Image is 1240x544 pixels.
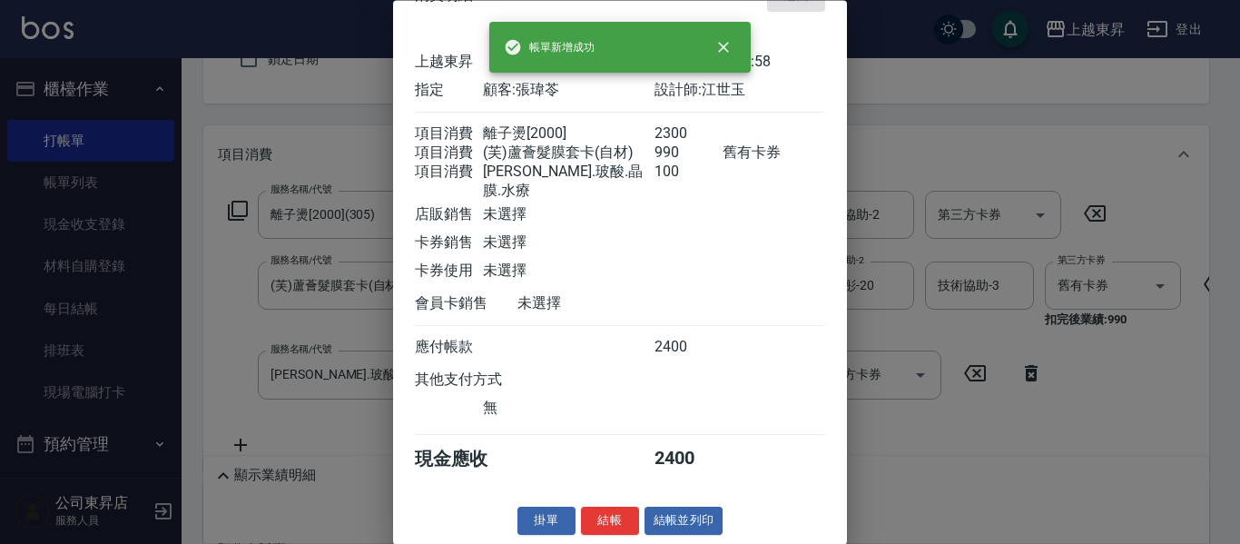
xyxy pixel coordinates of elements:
[483,163,654,202] div: [PERSON_NAME].玻酸.晶膜.水療
[654,448,723,472] div: 2400
[654,125,723,144] div: 2300
[483,234,654,253] div: 未選擇
[415,262,483,282] div: 卡券使用
[654,82,825,101] div: 設計師: 江世玉
[415,448,517,472] div: 現金應收
[415,371,552,391] div: 其他支付方式
[654,163,723,202] div: 100
[415,125,483,144] div: 項目消費
[517,508,576,536] button: 掛單
[415,163,483,202] div: 項目消費
[415,206,483,225] div: 店販銷售
[654,144,723,163] div: 990
[723,144,825,163] div: 舊有卡券
[483,206,654,225] div: 未選擇
[517,295,688,314] div: 未選擇
[483,400,654,419] div: 無
[415,339,483,358] div: 應付帳款
[483,262,654,282] div: 未選擇
[581,508,639,536] button: 結帳
[654,339,723,358] div: 2400
[688,54,825,73] div: [DATE] 19:58
[483,144,654,163] div: (芙)蘆薈髮膜套卡(自材)
[415,295,517,314] div: 會員卡銷售
[645,508,723,536] button: 結帳並列印
[483,82,654,101] div: 顧客: 張瑋苓
[415,234,483,253] div: 卡券銷售
[504,38,595,56] span: 帳單新增成功
[415,144,483,163] div: 項目消費
[704,27,743,67] button: close
[415,54,688,73] div: 上越東昇
[483,125,654,144] div: 離子燙[2000]
[415,82,483,101] div: 指定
